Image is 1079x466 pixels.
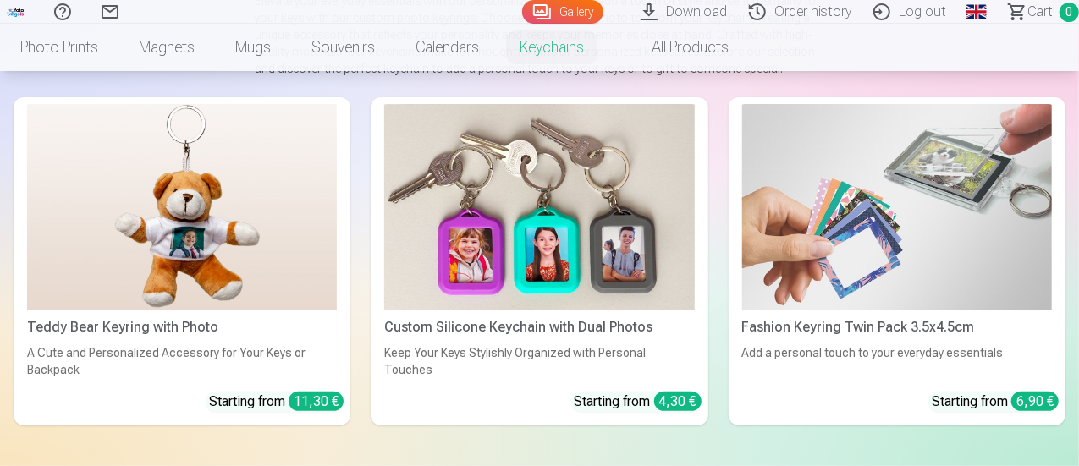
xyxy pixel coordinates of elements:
div: A Cute and Personalized Accessory for Your Keys or Backpack [20,344,344,378]
img: /fa1 [7,7,25,17]
a: All products [604,24,749,71]
a: Mugs [215,24,291,71]
a: Teddy Bear Keyring with PhotoTeddy Bear Keyring with PhotoA Cute and Personalized Accessory for Y... [14,97,350,425]
div: Custom Silicone Keychain with Dual Photos [377,317,701,337]
div: 6,90 € [1011,392,1059,411]
div: Starting from [209,392,344,412]
a: Custom Silicone Keychain with Dual PhotosCustom Silicone Keychain with Dual PhotosKeep Your Keys ... [371,97,707,425]
img: Teddy Bear Keyring with Photo [27,104,337,310]
a: Souvenirs [291,24,395,71]
span: Сart [1027,2,1053,22]
div: Keep Your Keys Stylishly Organized with Personal Touches [377,344,701,378]
img: Fashion Keyring Twin Pack 3.5x4.5cm [742,104,1052,310]
img: Custom Silicone Keychain with Dual Photos [384,104,694,310]
div: Teddy Bear Keyring with Photo [20,317,344,337]
div: Fashion Keyring Twin Pack 3.5x4.5cm [735,317,1059,337]
div: 11,30 € [289,392,344,411]
a: Magnets [118,24,215,71]
div: 4,30 € [654,392,702,411]
a: Fashion Keyring Twin Pack 3.5x4.5cmFashion Keyring Twin Pack 3.5x4.5cmAdd a personal touch to you... [729,97,1065,425]
div: Starting from [575,392,702,412]
a: Keychains [499,24,604,71]
a: Calendars [395,24,499,71]
span: 0 [1060,3,1079,22]
div: Starting from [932,392,1059,412]
div: Add a personal touch to your everyday essentials [735,344,1059,378]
